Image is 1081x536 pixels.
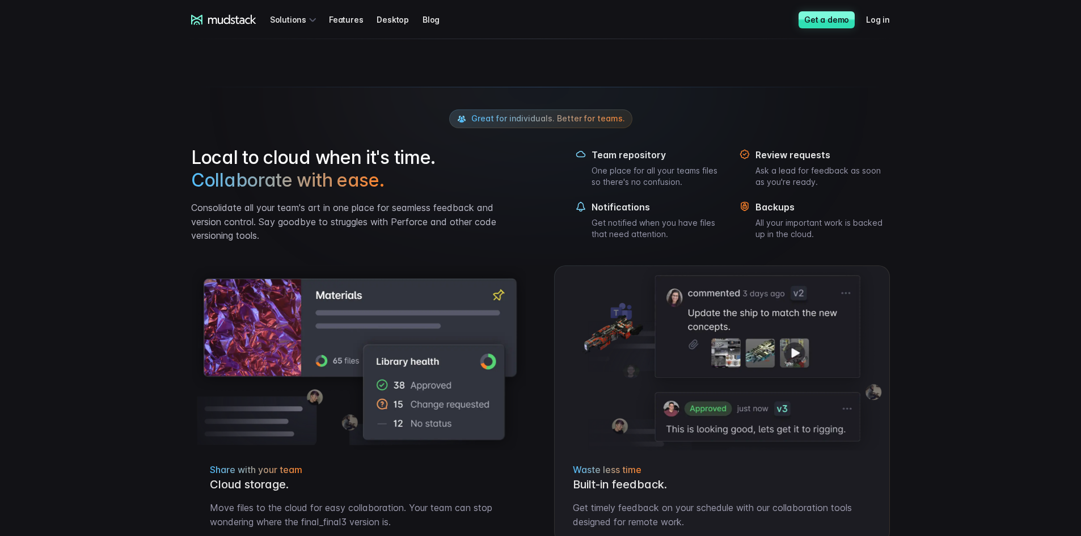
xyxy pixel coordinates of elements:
[423,9,453,30] a: Blog
[210,501,508,529] p: Move files to the cloud for easy collaboration. Your team can stop wondering where the final_fina...
[210,464,302,475] span: Share with your team
[377,9,423,30] a: Desktop
[13,205,132,215] span: Work with outsourced artists?
[189,47,221,57] span: Job title
[189,1,232,10] span: Last name
[191,201,505,243] p: Consolidate all your team's art in one place for seamless feedback and version control. Say goodb...
[592,201,726,213] h4: Notifications
[755,201,890,213] h4: Backups
[555,266,889,450] img: add alt text todo
[270,9,320,30] div: Solutions
[191,169,384,192] span: Collaborate with ease.
[592,149,726,161] h4: Team repository
[192,266,526,450] img: add alt text todo
[573,478,871,492] h3: Built-in feedback.
[592,165,726,188] p: One place for all your teams files so there's no confusion.
[799,11,855,28] a: Get a demo
[189,94,242,103] span: Art team size
[755,165,890,188] p: Ask a lead for feedback as soon as you're ready.
[573,501,871,529] p: Get timely feedback on your schedule with our collaboration tools designed for remote work.
[755,217,890,240] p: All your important work is backed up in the cloud.
[191,146,505,192] h2: Local to cloud when it's time.
[866,9,903,30] a: Log in
[471,113,625,123] span: Great for individuals. Better for teams.
[3,206,10,213] input: Work with outsourced artists?
[755,149,890,161] h4: Review requests
[191,15,256,25] a: mudstack logo
[329,9,377,30] a: Features
[573,464,641,475] span: Waste less time
[210,478,508,492] h3: Cloud storage.
[592,217,726,240] p: Get notified when you have files that need attention.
